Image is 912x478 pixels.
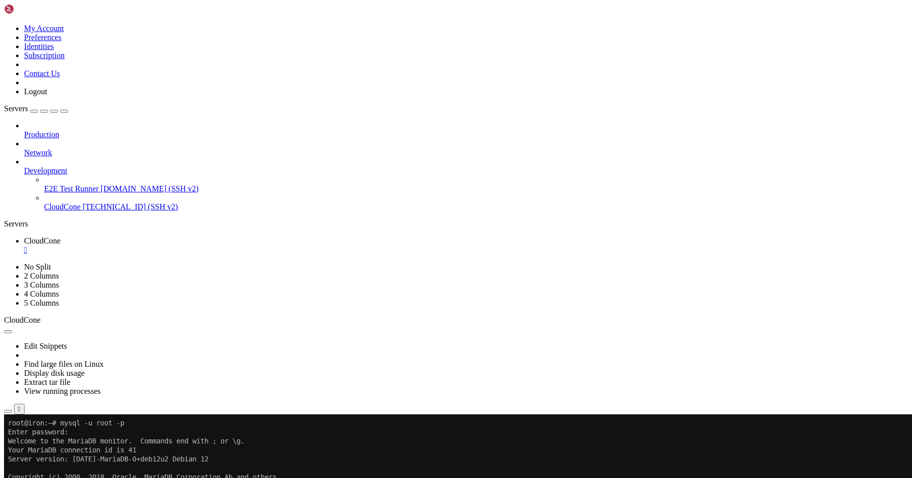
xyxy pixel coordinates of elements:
li: Production [24,121,908,139]
a: CloudCone [24,236,908,255]
a: Production [24,130,908,139]
a: Preferences [24,33,62,42]
span: Network [24,148,52,157]
a: No Split [24,263,51,271]
a: CloudCone [TECHNICAL_ID] (SSH v2) [44,202,908,211]
a: Identities [24,42,54,51]
a: Subscription [24,51,65,60]
a: 3 Columns [24,281,59,289]
x-row: MariaDB [(none)]> [4,94,781,103]
img: Shellngn [4,4,62,14]
div: Servers [4,219,908,228]
a: E2E Test Runner [DOMAIN_NAME] (SSH v2) [44,184,908,193]
li: Development [24,157,908,211]
a: View running processes [24,387,101,395]
a: Logout [24,87,47,96]
span: Welcome to the MariaDB monitor. Commands end with ; or \g. [4,23,241,31]
a: 5 Columns [24,299,59,307]
a:  [24,246,908,255]
span: Development [24,166,67,175]
span: [TECHNICAL_ID] (SSH v2) [83,202,178,211]
li: Network [24,139,908,157]
a: 2 Columns [24,272,59,280]
div: (18, 10) [80,94,84,103]
button:  [14,404,25,414]
a: Edit Snippets [24,342,67,350]
li: E2E Test Runner [DOMAIN_NAME] (SSH v2) [44,175,908,193]
span: CloudCone [4,316,41,324]
a: Network [24,148,908,157]
x-row: root@iron:~# mysql -u root -p [4,4,781,13]
span: Type 'help;' or '\h' for help. Type '\c' to clear the current input statement. [4,77,317,85]
span: Servers [4,104,28,113]
a: Display disk usage [24,369,85,377]
a: 4 Columns [24,290,59,298]
a: My Account [24,24,64,33]
span: [DOMAIN_NAME] (SSH v2) [101,184,199,193]
div:  [18,405,21,413]
span: Your MariaDB connection id is 41 [4,32,132,40]
span: Copyright (c) 2000, 2018, Oracle, MariaDB Corporation Ab and others. [4,59,277,67]
a: Contact Us [24,69,60,78]
a: Find large files on Linux [24,360,104,368]
span: CloudCone [44,202,81,211]
a: Servers [4,104,68,113]
span: Production [24,130,59,139]
span: E2E Test Runner [44,184,99,193]
span: Server version: [DATE]-MariaDB-0+deb12u2 Debian 12 [4,41,204,49]
a: Development [24,166,908,175]
x-row: Enter password: [4,13,781,22]
li: CloudCone [TECHNICAL_ID] (SSH v2) [44,193,908,211]
a: Extract tar file [24,378,70,386]
span: CloudCone [24,236,61,245]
